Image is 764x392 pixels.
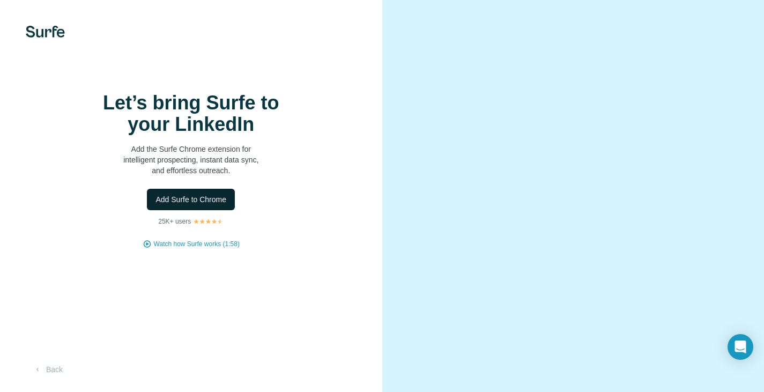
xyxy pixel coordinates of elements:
[155,194,226,205] span: Add Surfe to Chrome
[728,334,753,360] div: Open Intercom Messenger
[193,218,224,225] img: Rating Stars
[26,360,70,379] button: Back
[84,144,298,176] p: Add the Surfe Chrome extension for intelligent prospecting, instant data sync, and effortless out...
[26,26,65,38] img: Surfe's logo
[158,217,191,226] p: 25K+ users
[154,239,240,249] button: Watch how Surfe works (1:58)
[147,189,235,210] button: Add Surfe to Chrome
[84,92,298,135] h1: Let’s bring Surfe to your LinkedIn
